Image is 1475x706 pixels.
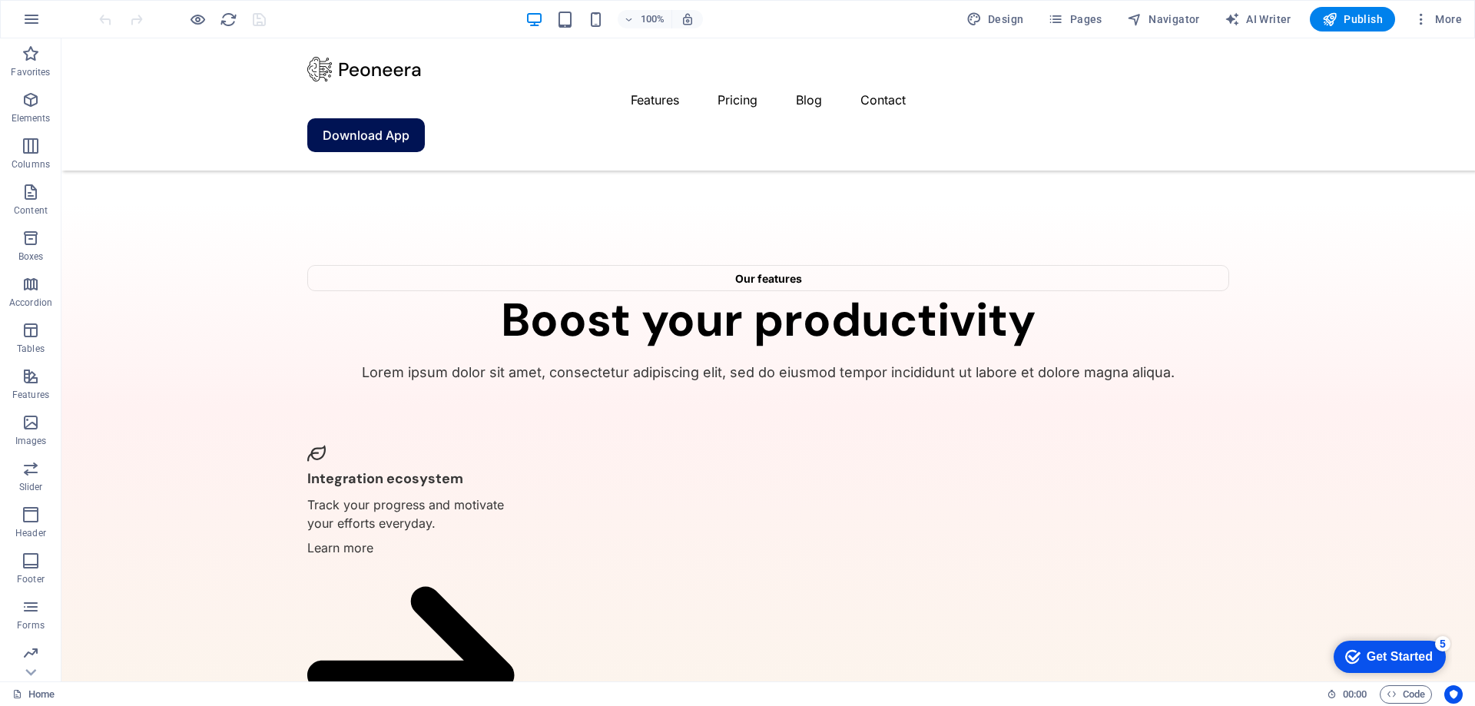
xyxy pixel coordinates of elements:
[15,435,47,447] p: Images
[1225,12,1291,27] span: AI Writer
[960,7,1030,31] button: Design
[19,481,43,493] p: Slider
[12,685,55,704] a: Click to cancel selection. Double-click to open Pages
[1218,7,1298,31] button: AI Writer
[681,12,694,26] i: On resize automatically adjust zoom level to fit chosen device.
[1322,12,1383,27] span: Publish
[11,66,50,78] p: Favorites
[15,527,46,539] p: Header
[1127,12,1200,27] span: Navigator
[114,3,129,18] div: 5
[12,389,49,401] p: Features
[45,17,111,31] div: Get Started
[17,573,45,585] p: Footer
[1414,12,1462,27] span: More
[966,12,1024,27] span: Design
[1444,685,1463,704] button: Usercentrics
[18,250,44,263] p: Boxes
[1310,7,1395,31] button: Publish
[960,7,1030,31] div: Design (Ctrl+Alt+Y)
[14,204,48,217] p: Content
[1048,12,1102,27] span: Pages
[1121,7,1206,31] button: Navigator
[1387,685,1425,704] span: Code
[1042,7,1108,31] button: Pages
[1327,685,1367,704] h6: Session time
[618,10,672,28] button: 100%
[12,112,51,124] p: Elements
[17,343,45,355] p: Tables
[1407,7,1468,31] button: More
[220,11,237,28] i: Reload page
[1354,688,1356,700] span: :
[641,10,665,28] h6: 100%
[1380,685,1432,704] button: Code
[219,10,237,28] button: reload
[17,619,45,631] p: Forms
[188,10,207,28] button: Click here to leave preview mode and continue editing
[12,8,124,40] div: Get Started 5 items remaining, 0% complete
[12,158,50,171] p: Columns
[9,297,52,309] p: Accordion
[1343,685,1367,704] span: 00 00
